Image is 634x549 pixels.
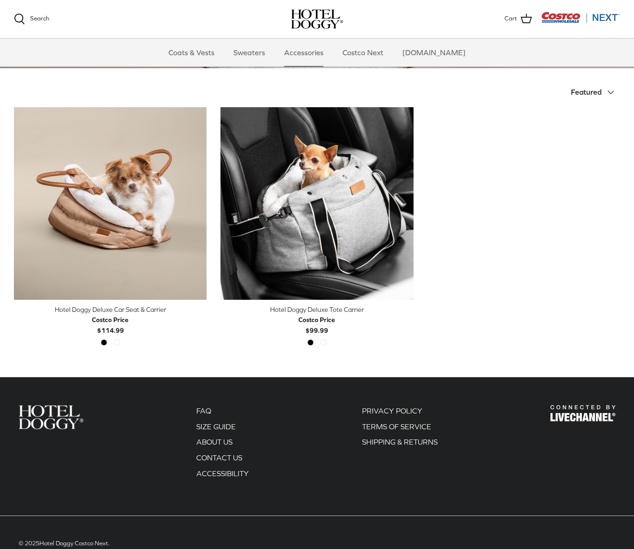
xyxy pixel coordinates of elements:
a: SIZE GUIDE [196,422,236,431]
a: Hotel Doggy Deluxe Tote Carrier [220,107,413,300]
div: Secondary navigation [187,405,258,483]
img: Costco Next [541,12,620,23]
a: Hotel Doggy Deluxe Car Seat & Carrier [14,107,207,300]
a: Coats & Vests [160,39,223,66]
span: © 2025 . [19,540,110,547]
span: Featured [571,88,602,96]
b: $99.99 [298,315,335,334]
div: Hotel Doggy Deluxe Tote Carrier [220,304,413,315]
div: Costco Price [298,315,335,325]
img: Hotel Doggy Costco Next [19,405,84,429]
a: SHIPPING & RETURNS [362,438,438,446]
a: PRIVACY POLICY [362,407,422,415]
a: Search [14,13,49,25]
a: ABOUT US [196,438,233,446]
a: CONTACT US [196,453,242,462]
button: Featured [571,82,620,103]
b: $114.99 [92,315,129,334]
a: TERMS OF SERVICE [362,422,431,431]
a: [DOMAIN_NAME] [394,39,474,66]
a: Accessories [276,39,332,66]
a: ACCESSIBILITY [196,469,249,478]
div: Costco Price [92,315,129,325]
div: Hotel Doggy Deluxe Car Seat & Carrier [14,304,207,315]
div: Secondary navigation [353,405,447,483]
span: Cart [505,14,517,24]
a: Cart [505,13,532,25]
img: hoteldoggycom [291,9,343,29]
a: Hotel Doggy Deluxe Car Seat & Carrier Costco Price$114.99 [14,304,207,336]
a: Sweaters [225,39,273,66]
a: Hotel Doggy Deluxe Tote Carrier Costco Price$99.99 [220,304,413,336]
a: Hotel Doggy Costco Next [39,540,108,547]
a: Visit Costco Next [541,18,620,25]
img: Hotel Doggy Costco Next [550,405,615,421]
span: Search [30,15,49,22]
a: Costco Next [334,39,392,66]
a: FAQ [196,407,211,415]
a: hoteldoggy.com hoteldoggycom [291,9,343,29]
